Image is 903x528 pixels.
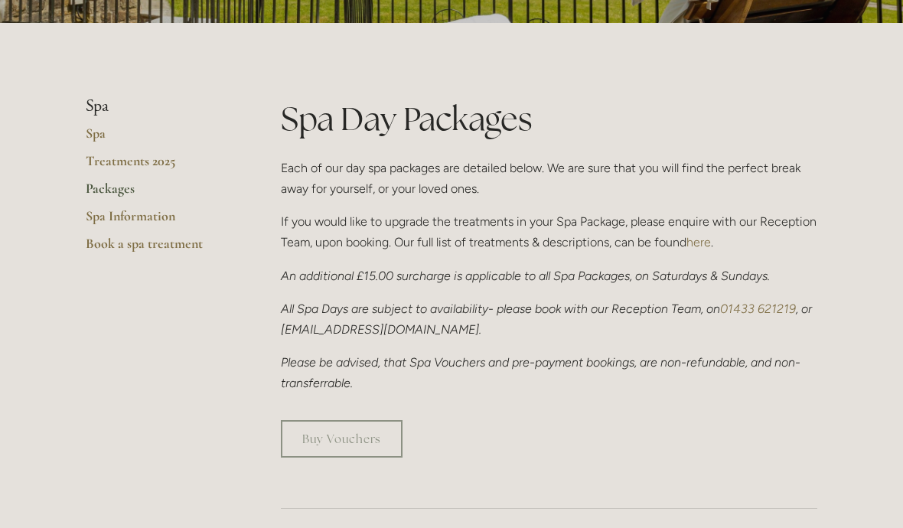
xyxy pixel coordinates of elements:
[281,355,800,390] em: Please be advised, that Spa Vouchers and pre-payment bookings, are non-refundable, and non-transf...
[86,180,232,207] a: Packages
[281,269,770,283] em: An additional £15.00 surcharge is applicable to all Spa Packages, on Saturdays & Sundays.
[281,96,817,142] h1: Spa Day Packages
[281,301,815,337] em: All Spa Days are subject to availability- please book with our Reception Team, on , or [EMAIL_ADD...
[86,207,232,235] a: Spa Information
[281,211,817,253] p: If you would like to upgrade the treatments in your Spa Package, please enquire with our Receptio...
[86,125,232,152] a: Spa
[86,152,232,180] a: Treatments 2025
[720,301,796,316] a: 01433 621219
[686,235,711,249] a: here
[86,96,232,116] li: Spa
[281,158,817,199] p: Each of our day spa packages are detailed below. We are sure that you will find the perfect break...
[86,235,232,262] a: Book a spa treatment
[281,420,403,458] a: Buy Vouchers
